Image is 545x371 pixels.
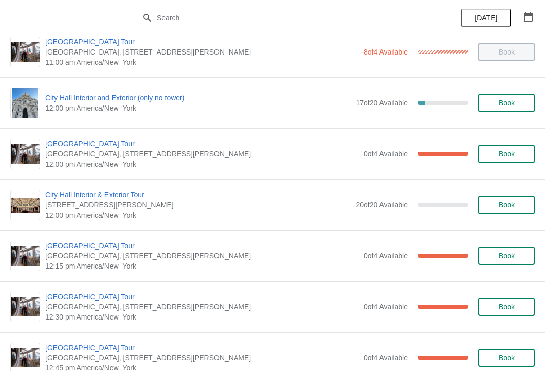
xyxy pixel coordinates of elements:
button: Book [478,349,535,367]
span: [STREET_ADDRESS][PERSON_NAME] [45,200,351,210]
span: 0 of 4 Available [364,252,408,260]
span: 0 of 4 Available [364,354,408,362]
img: City Hall Interior and Exterior (only no tower) | | 12:00 pm America/New_York [12,88,39,118]
img: City Hall Tower Tour | City Hall Visitor Center, 1400 John F Kennedy Boulevard Suite 121, Philade... [11,297,40,317]
span: -8 of 4 Available [361,48,408,56]
span: Book [499,150,515,158]
span: [DATE] [475,14,497,22]
span: Book [499,99,515,107]
span: 20 of 20 Available [356,201,408,209]
span: 12:00 pm America/New_York [45,210,351,220]
span: [GEOGRAPHIC_DATA], [STREET_ADDRESS][PERSON_NAME] [45,149,359,159]
span: [GEOGRAPHIC_DATA], [STREET_ADDRESS][PERSON_NAME] [45,353,359,363]
span: [GEOGRAPHIC_DATA] Tour [45,37,356,47]
span: Book [499,303,515,311]
span: Book [499,354,515,362]
button: Book [478,196,535,214]
span: City Hall Interior & Exterior Tour [45,190,351,200]
span: [GEOGRAPHIC_DATA] Tour [45,139,359,149]
input: Search [156,9,409,27]
button: [DATE] [461,9,511,27]
span: 0 of 4 Available [364,150,408,158]
span: 12:00 pm America/New_York [45,159,359,169]
span: 11:00 am America/New_York [45,57,356,67]
img: City Hall Tower Tour | City Hall Visitor Center, 1400 John F Kennedy Boulevard Suite 121, Philade... [11,348,40,368]
span: [GEOGRAPHIC_DATA] Tour [45,343,359,353]
span: 12:00 pm America/New_York [45,103,351,113]
span: 12:30 pm America/New_York [45,312,359,322]
button: Book [478,145,535,163]
img: City Hall Tower Tour | City Hall Visitor Center, 1400 John F Kennedy Boulevard Suite 121, Philade... [11,144,40,164]
span: 0 of 4 Available [364,303,408,311]
button: Book [478,298,535,316]
button: Book [478,94,535,112]
span: Book [499,201,515,209]
img: City Hall Interior & Exterior Tour | 1400 John F Kennedy Boulevard, Suite 121, Philadelphia, PA, ... [11,198,40,213]
img: City Hall Tower Tour | City Hall Visitor Center, 1400 John F Kennedy Boulevard Suite 121, Philade... [11,246,40,266]
span: [GEOGRAPHIC_DATA], [STREET_ADDRESS][PERSON_NAME] [45,47,356,57]
span: [GEOGRAPHIC_DATA] Tour [45,292,359,302]
span: Book [499,252,515,260]
span: 17 of 20 Available [356,99,408,107]
span: [GEOGRAPHIC_DATA] Tour [45,241,359,251]
button: Book [478,247,535,265]
span: 12:15 pm America/New_York [45,261,359,271]
span: [GEOGRAPHIC_DATA], [STREET_ADDRESS][PERSON_NAME] [45,251,359,261]
span: [GEOGRAPHIC_DATA], [STREET_ADDRESS][PERSON_NAME] [45,302,359,312]
img: City Hall Tower Tour | City Hall Visitor Center, 1400 John F Kennedy Boulevard Suite 121, Philade... [11,42,40,62]
span: City Hall Interior and Exterior (only no tower) [45,93,351,103]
